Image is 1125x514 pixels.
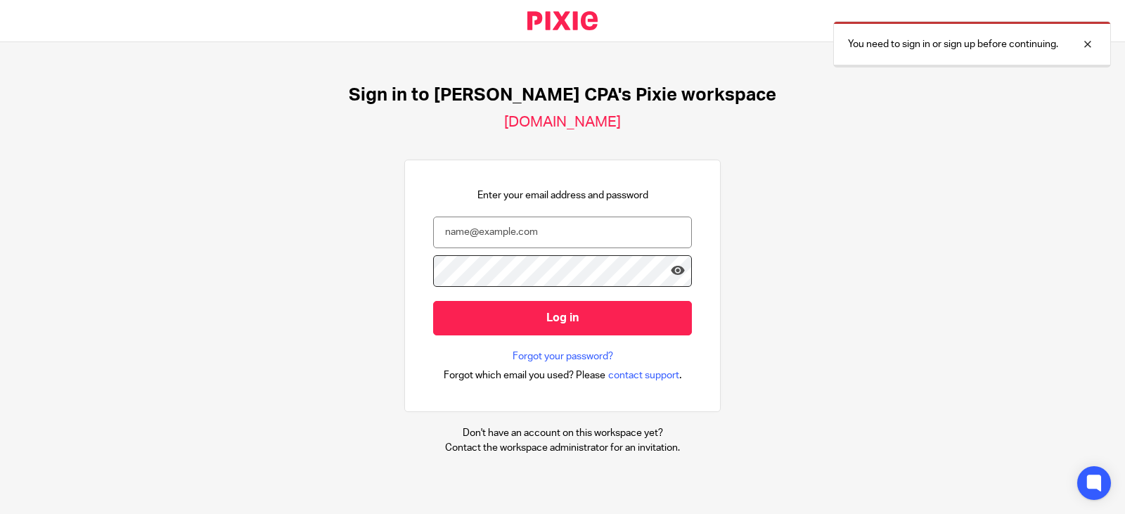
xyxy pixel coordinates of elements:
[477,188,648,203] p: Enter your email address and password
[444,367,682,383] div: .
[445,426,680,440] p: Don't have an account on this workspace yet?
[444,368,605,383] span: Forgot which email you used? Please
[608,368,679,383] span: contact support
[445,441,680,455] p: Contact the workspace administrator for an invitation.
[433,217,692,248] input: name@example.com
[433,301,692,335] input: Log in
[504,113,621,131] h2: [DOMAIN_NAME]
[848,37,1058,51] p: You need to sign in or sign up before continuing.
[349,84,776,106] h1: Sign in to [PERSON_NAME] CPA's Pixie workspace
[513,349,613,364] a: Forgot your password?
